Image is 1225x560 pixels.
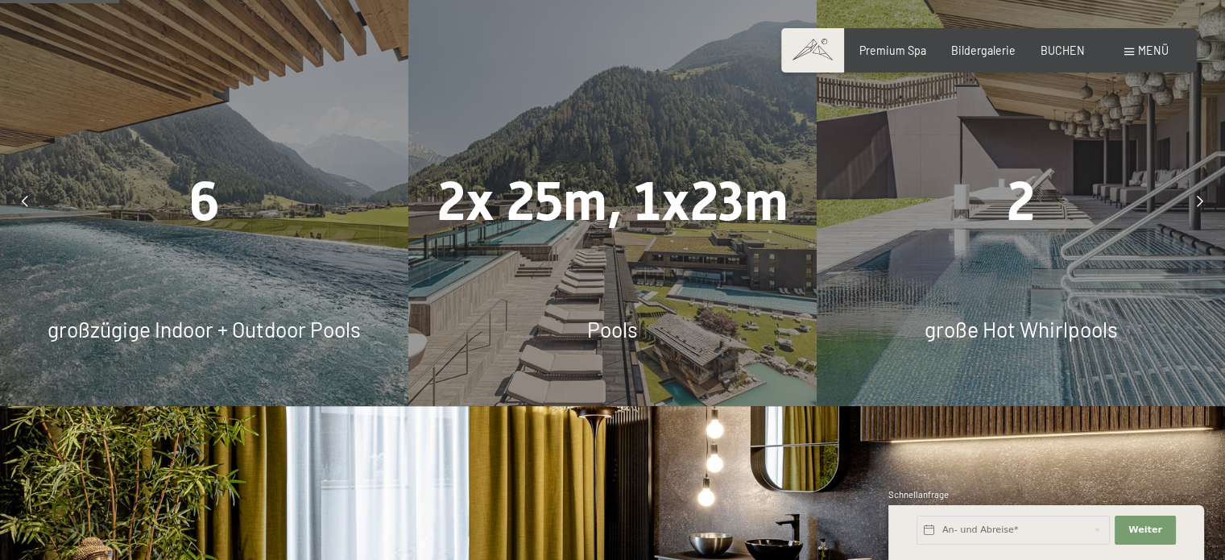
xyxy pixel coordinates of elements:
span: großzügige Indoor + Outdoor Pools [48,317,361,342]
span: große Hot Whirlpools [924,317,1117,342]
span: Pools [587,317,638,342]
span: Menü [1138,44,1169,57]
span: 2x 25m, 1x23m [437,170,788,233]
span: 2 [1007,170,1035,233]
span: 6 [188,170,219,233]
span: Schnellanfrage [888,489,949,500]
a: Bildergalerie [951,44,1016,57]
span: Weiter [1128,524,1162,537]
button: Weiter [1115,516,1176,545]
a: Premium Spa [859,44,926,57]
a: BUCHEN [1041,44,1085,57]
